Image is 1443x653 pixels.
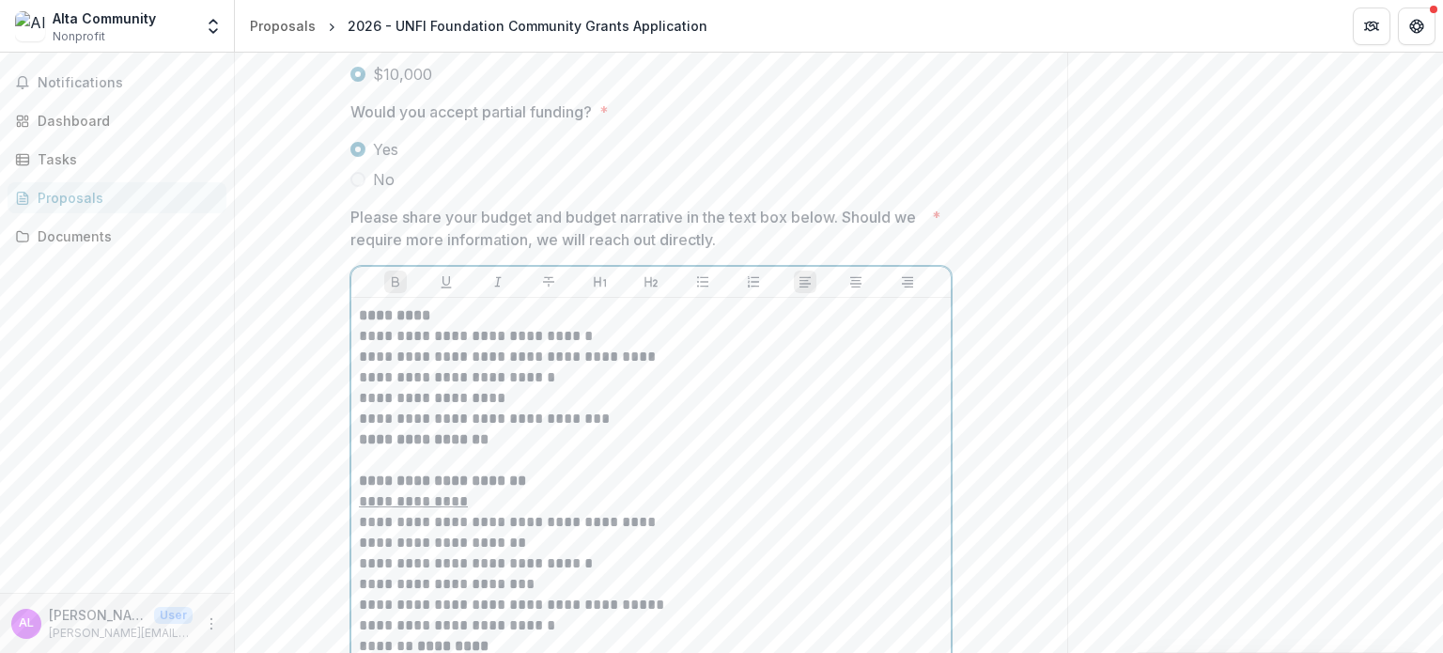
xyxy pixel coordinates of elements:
span: Nonprofit [53,28,105,45]
button: Get Help [1398,8,1435,45]
p: User [154,607,193,624]
img: Alta Community [15,11,45,41]
nav: breadcrumb [242,12,715,39]
div: Tasks [38,149,211,169]
span: $10,000 [373,63,432,86]
a: Proposals [8,182,226,213]
button: Italicize [487,271,509,293]
div: Proposals [38,188,211,208]
button: Bold [384,271,407,293]
p: [PERSON_NAME][EMAIL_ADDRESS][DOMAIN_NAME] [49,625,193,642]
span: Notifications [38,75,219,91]
a: Proposals [242,12,323,39]
button: Ordered List [742,271,765,293]
button: More [200,613,223,635]
span: No [373,168,395,191]
button: Bullet List [691,271,714,293]
p: Would you accept partial funding? [350,101,592,123]
div: Alta Community [53,8,156,28]
div: 2026 - UNFI Foundation Community Grants Application [348,16,707,36]
button: Notifications [8,68,226,98]
a: Documents [8,221,226,252]
p: [PERSON_NAME] [49,605,147,625]
button: Heading 2 [640,271,662,293]
div: Dashboard [38,111,211,131]
button: Heading 1 [589,271,612,293]
button: Align Right [896,271,919,293]
a: Dashboard [8,105,226,136]
p: Please share your budget and budget narrative in the text box below. Should we require more infor... [350,206,924,251]
a: Tasks [8,144,226,175]
div: Documents [38,226,211,246]
button: Strike [537,271,560,293]
div: Proposals [250,16,316,36]
button: Underline [435,271,458,293]
span: Yes [373,138,398,161]
button: Open entity switcher [200,8,226,45]
button: Partners [1353,8,1390,45]
button: Align Center [845,271,867,293]
button: Align Left [794,271,816,293]
div: Asher Landau [19,617,34,630]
